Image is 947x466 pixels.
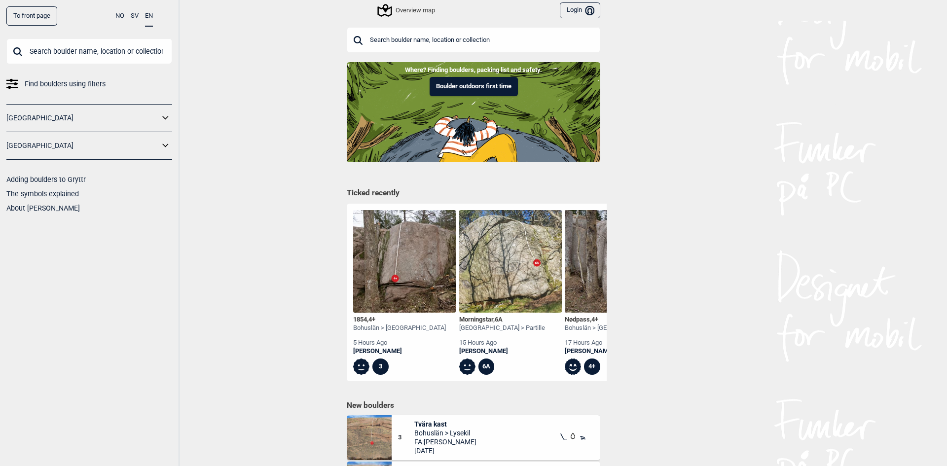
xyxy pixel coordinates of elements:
div: 3 [372,358,389,375]
div: Nødpass , [565,316,657,324]
div: 15 hours ago [459,339,545,347]
button: Boulder outdoors first time [430,77,518,96]
a: To front page [6,6,57,26]
span: 3 [398,433,414,442]
span: 4+ [368,316,375,323]
img: 1854 220406 [353,210,456,313]
h1: Ticked recently [347,188,600,199]
img: Morningstar [459,210,562,313]
div: Tvara kast3Tvära kastBohuslän > LysekilFA:[PERSON_NAME][DATE] [347,415,600,460]
p: Where? Finding boulders, packing list and safety. [7,65,940,75]
input: Search boulder name, location or collection [6,38,172,64]
div: Morningstar , [459,316,545,324]
img: Nodpass [565,210,667,313]
h1: New boulders [347,400,600,410]
button: SV [131,6,139,26]
img: Tvara kast [347,415,392,460]
span: FA: [PERSON_NAME] [414,437,476,446]
span: Bohuslän > Lysekil [414,429,476,437]
div: 5 hours ago [353,339,446,347]
div: Bohuslän > [GEOGRAPHIC_DATA] [353,324,446,332]
span: [DATE] [414,446,476,455]
a: Adding boulders to Gryttr [6,176,86,183]
img: Indoor to outdoor [347,62,600,162]
a: [PERSON_NAME] [565,347,657,356]
button: NO [115,6,124,26]
div: 6A [478,358,495,375]
div: [GEOGRAPHIC_DATA] > Partille [459,324,545,332]
a: [GEOGRAPHIC_DATA] [6,139,159,153]
a: About [PERSON_NAME] [6,204,80,212]
a: The symbols explained [6,190,79,198]
div: 4+ [584,358,600,375]
a: [GEOGRAPHIC_DATA] [6,111,159,125]
a: [PERSON_NAME] [459,347,545,356]
button: Login [560,2,600,19]
span: Tvära kast [414,420,476,429]
div: Bohuslän > [GEOGRAPHIC_DATA] [565,324,657,332]
input: Search boulder name, location or collection [347,27,600,53]
div: Overview map [379,4,435,16]
button: EN [145,6,153,27]
a: Find boulders using filters [6,77,172,91]
span: Find boulders using filters [25,77,106,91]
div: 17 hours ago [565,339,657,347]
span: 6A [495,316,503,323]
div: 1854 , [353,316,446,324]
a: [PERSON_NAME] [353,347,446,356]
span: 4+ [591,316,598,323]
